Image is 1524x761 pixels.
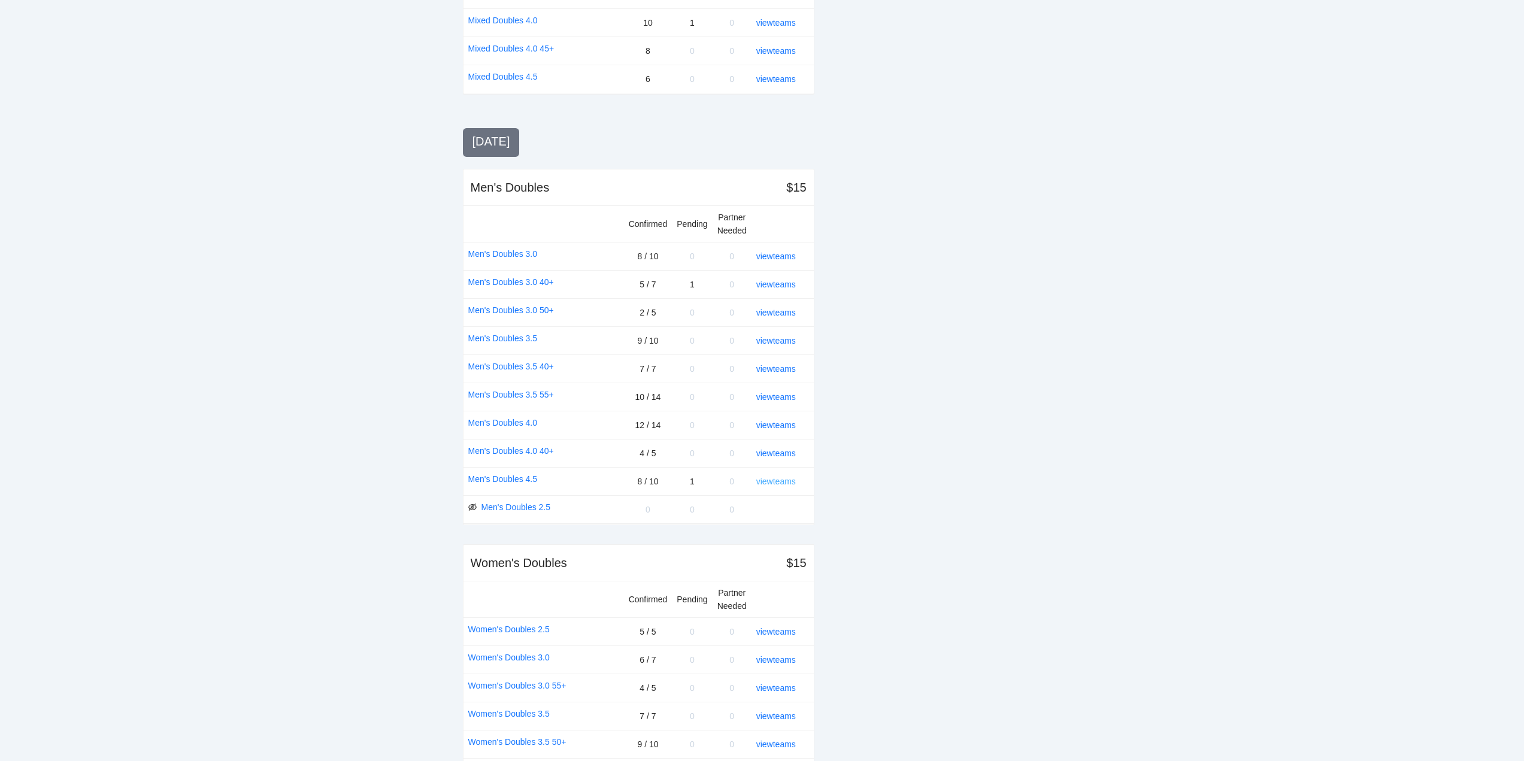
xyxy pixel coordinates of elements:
span: 0 [690,627,695,636]
span: eye-invisible [468,503,477,511]
td: 7 / 7 [624,354,672,383]
a: Women's Doubles 2.5 [468,623,550,636]
a: view teams [756,655,796,665]
span: 0 [690,505,695,514]
div: $15 [786,554,806,571]
a: Mixed Doubles 4.5 [468,70,538,83]
span: 0 [729,655,734,665]
span: 0 [729,251,734,261]
span: 0 [729,364,734,374]
span: 0 [690,364,695,374]
span: 0 [729,505,734,514]
a: view teams [756,477,796,486]
span: 0 [729,336,734,345]
td: 9 / 10 [624,326,672,354]
td: 6 [624,65,672,93]
a: Men's Doubles 4.5 [468,472,538,486]
span: 0 [646,505,650,514]
span: 0 [729,308,734,317]
span: 0 [729,477,734,486]
span: 0 [729,280,734,289]
div: $15 [786,179,806,196]
a: view teams [756,336,796,345]
td: 7 / 7 [624,702,672,730]
span: 0 [729,683,734,693]
td: 5 / 7 [624,270,672,298]
div: Partner Needed [717,586,747,613]
a: view teams [756,74,796,84]
a: view teams [756,308,796,317]
td: 8 [624,37,672,65]
a: Women's Doubles 3.0 [468,651,550,664]
a: view teams [756,392,796,402]
span: 0 [729,18,734,28]
span: 0 [690,683,695,693]
span: 0 [690,655,695,665]
span: 0 [690,336,695,345]
a: view teams [756,739,796,749]
div: Women's Doubles [471,554,567,571]
span: 0 [690,74,695,84]
a: Men's Doubles 3.0 40+ [468,275,554,289]
a: view teams [756,46,796,56]
a: view teams [756,420,796,430]
div: Partner Needed [717,211,747,237]
span: 0 [690,46,695,56]
a: Men's Doubles 3.5 40+ [468,360,554,373]
span: 0 [729,448,734,458]
span: 0 [729,74,734,84]
span: [DATE] [472,135,510,148]
td: 1 [672,467,712,495]
span: 0 [729,392,734,402]
td: 1 [672,8,712,37]
span: 0 [690,448,695,458]
a: Men's Doubles 4.0 40+ [468,444,554,457]
a: Women's Doubles 3.5 50+ [468,735,566,748]
a: view teams [756,364,796,374]
span: 0 [729,46,734,56]
span: 0 [690,739,695,749]
td: 2 / 5 [624,298,672,326]
span: 0 [690,251,695,261]
a: view teams [756,251,796,261]
a: Mixed Doubles 4.0 45+ [468,42,555,55]
td: 5 / 5 [624,617,672,645]
td: 8 / 10 [624,242,672,270]
a: Men's Doubles 3.5 55+ [468,388,554,401]
a: Men's Doubles 3.0 50+ [468,304,554,317]
td: 10 / 14 [624,383,672,411]
span: 0 [729,420,734,430]
td: 12 / 14 [624,411,672,439]
a: view teams [756,280,796,289]
td: 6 / 7 [624,645,672,674]
a: Mixed Doubles 4.0 [468,14,538,27]
div: Confirmed [629,217,668,231]
span: 0 [690,392,695,402]
a: view teams [756,448,796,458]
td: 8 / 10 [624,467,672,495]
td: 4 / 5 [624,439,672,467]
div: Confirmed [629,593,668,606]
a: Women's Doubles 3.0 55+ [468,679,566,692]
a: view teams [756,18,796,28]
td: 1 [672,270,712,298]
span: 0 [690,308,695,317]
div: Pending [677,593,707,606]
td: 9 / 10 [624,730,672,758]
td: 10 [624,8,672,37]
div: Pending [677,217,707,231]
a: Men's Doubles 4.0 [468,416,538,429]
span: 0 [729,627,734,636]
span: 0 [729,739,734,749]
span: 0 [690,711,695,721]
div: Men's Doubles [471,179,550,196]
a: Men's Doubles 3.5 [468,332,538,345]
a: view teams [756,711,796,721]
span: 0 [729,711,734,721]
a: view teams [756,683,796,693]
a: Men's Doubles 2.5 [481,501,551,514]
a: Women's Doubles 3.5 [468,707,550,720]
td: 4 / 5 [624,674,672,702]
a: view teams [756,627,796,636]
span: 0 [690,420,695,430]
